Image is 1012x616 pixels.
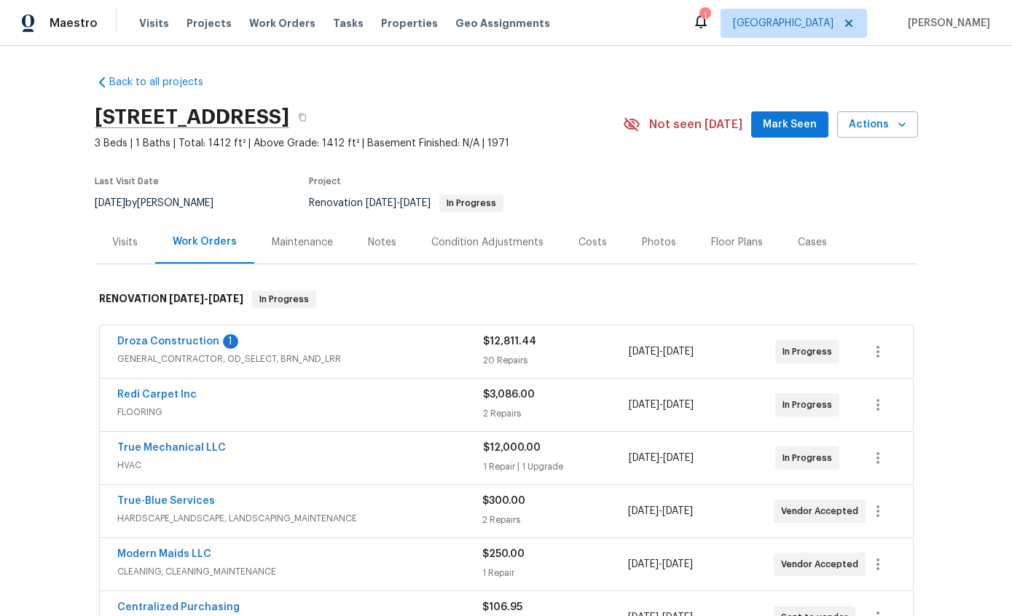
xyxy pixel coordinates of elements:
div: by [PERSON_NAME] [95,194,231,212]
span: GENERAL_CONTRACTOR, OD_SELECT, BRN_AND_LRR [117,352,483,366]
span: [DATE] [169,293,204,304]
span: Last Visit Date [95,177,159,186]
a: Droza Construction [117,336,219,347]
h6: RENOVATION [99,291,243,308]
span: FLOORING [117,405,483,419]
span: [DATE] [629,347,659,357]
span: HARDSCAPE_LANDSCAPE, LANDSCAPING_MAINTENANCE [117,511,482,526]
span: - [169,293,243,304]
div: Notes [368,235,396,250]
a: Centralized Purchasing [117,602,240,612]
div: Visits [112,235,138,250]
span: - [629,451,694,465]
a: True Mechanical LLC [117,443,226,453]
span: Visits [139,16,169,31]
span: Project [309,177,341,186]
span: Actions [849,116,906,134]
span: In Progress [782,344,838,359]
span: 3 Beds | 1 Baths | Total: 1412 ft² | Above Grade: 1412 ft² | Basement Finished: N/A | 1971 [95,136,623,151]
span: Projects [187,16,232,31]
span: [DATE] [662,506,693,516]
span: [GEOGRAPHIC_DATA] [733,16,833,31]
span: $12,811.44 [483,336,536,347]
div: 2 Repairs [483,406,629,421]
span: In Progress [441,199,502,208]
span: - [628,557,693,572]
div: Costs [578,235,607,250]
span: [DATE] [663,400,694,410]
span: Geo Assignments [455,16,550,31]
a: Back to all projects [95,75,235,90]
span: In Progress [782,451,838,465]
span: Maestro [50,16,98,31]
span: [DATE] [663,347,694,357]
span: [DATE] [95,198,125,208]
span: $250.00 [482,549,525,559]
span: Vendor Accepted [781,557,864,572]
div: Cases [798,235,827,250]
div: Floor Plans [711,235,763,250]
a: Redi Carpet Inc [117,390,197,400]
span: $106.95 [482,602,522,612]
div: Condition Adjustments [431,235,544,250]
span: Tasks [333,18,364,28]
span: [DATE] [208,293,243,304]
span: $12,000.00 [483,443,541,453]
span: - [628,504,693,518]
span: Properties [381,16,438,31]
div: Photos [642,235,676,250]
span: In Progress [254,292,315,307]
span: [DATE] [628,506,659,516]
span: $3,086.00 [483,390,535,400]
span: - [629,344,694,359]
span: Work Orders [249,16,315,31]
button: Copy Address [289,104,315,130]
span: Vendor Accepted [781,504,864,518]
div: Work Orders [173,234,237,249]
span: [DATE] [663,453,694,463]
div: 20 Repairs [483,353,629,368]
span: Mark Seen [763,116,817,134]
span: [DATE] [629,400,659,410]
div: Maintenance [272,235,333,250]
span: - [629,398,694,412]
span: Renovation [309,198,503,208]
div: 1 [223,334,238,349]
span: CLEANING, CLEANING_MAINTENANCE [117,564,482,579]
span: [DATE] [400,198,431,208]
span: - [366,198,431,208]
div: 1 [699,9,710,23]
span: HVAC [117,458,483,473]
button: Actions [837,111,918,138]
span: [DATE] [662,559,693,569]
div: 2 Repairs [482,513,628,527]
button: Mark Seen [751,111,828,138]
span: [DATE] [628,559,659,569]
span: Not seen [DATE] [649,117,742,132]
a: True-Blue Services [117,496,215,506]
div: 1 Repair [482,566,628,580]
a: Modern Maids LLC [117,549,211,559]
div: 1 Repair | 1 Upgrade [483,459,629,474]
span: [DATE] [629,453,659,463]
span: [PERSON_NAME] [902,16,990,31]
span: In Progress [782,398,838,412]
div: RENOVATION [DATE]-[DATE]In Progress [95,276,918,323]
span: $300.00 [482,496,525,506]
span: [DATE] [366,198,396,208]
